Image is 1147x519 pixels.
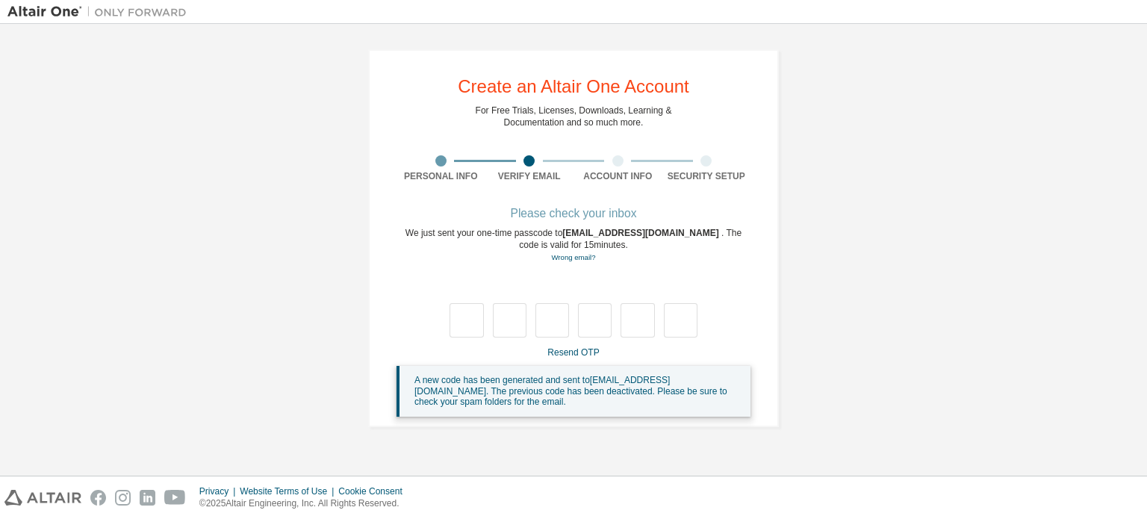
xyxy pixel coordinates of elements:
[164,490,186,506] img: youtube.svg
[397,170,485,182] div: Personal Info
[562,228,721,238] span: [EMAIL_ADDRESS][DOMAIN_NAME]
[573,170,662,182] div: Account Info
[140,490,155,506] img: linkedin.svg
[397,227,750,264] div: We just sent your one-time passcode to . The code is valid for 15 minutes.
[199,485,240,497] div: Privacy
[551,253,595,261] a: Go back to the registration form
[4,490,81,506] img: altair_logo.svg
[414,375,727,407] span: A new code has been generated and sent to [EMAIL_ADDRESS][DOMAIN_NAME] . The previous code has be...
[115,490,131,506] img: instagram.svg
[199,497,411,510] p: © 2025 Altair Engineering, Inc. All Rights Reserved.
[662,170,751,182] div: Security Setup
[547,347,599,358] a: Resend OTP
[7,4,194,19] img: Altair One
[90,490,106,506] img: facebook.svg
[338,485,411,497] div: Cookie Consent
[476,105,672,128] div: For Free Trials, Licenses, Downloads, Learning & Documentation and so much more.
[240,485,338,497] div: Website Terms of Use
[485,170,574,182] div: Verify Email
[458,78,689,96] div: Create an Altair One Account
[397,209,750,218] div: Please check your inbox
